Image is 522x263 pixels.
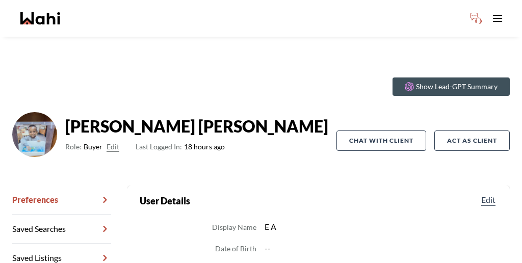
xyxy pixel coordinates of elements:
button: Toggle open navigation menu [487,8,508,29]
dt: Date of Birth [215,243,256,255]
button: Edit [107,141,119,153]
a: Wahi homepage [20,12,60,24]
button: Show Lead-GPT Summary [393,77,510,96]
span: Buyer [84,141,102,153]
button: Chat with client [336,130,426,151]
img: ACg8ocJYcFiGaFnFh2nupadFDXqOBjKIJW8hXOAxlTLh0x9UugKM_SDqcg=s96-c [12,112,57,157]
strong: [PERSON_NAME] [PERSON_NAME] [65,116,328,137]
h2: User Details [140,194,190,208]
button: Act as Client [434,130,510,151]
a: Saved Searches [12,215,111,244]
span: Last Logged In: [136,142,182,151]
button: Edit [479,194,498,206]
p: Show Lead-GPT Summary [416,82,498,92]
a: Preferences [12,186,111,215]
span: 18 hours ago [136,141,225,153]
dd: -- [265,242,498,255]
dd: E A [265,220,498,233]
dt: Display Name [212,221,256,233]
span: Role: [65,141,82,153]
